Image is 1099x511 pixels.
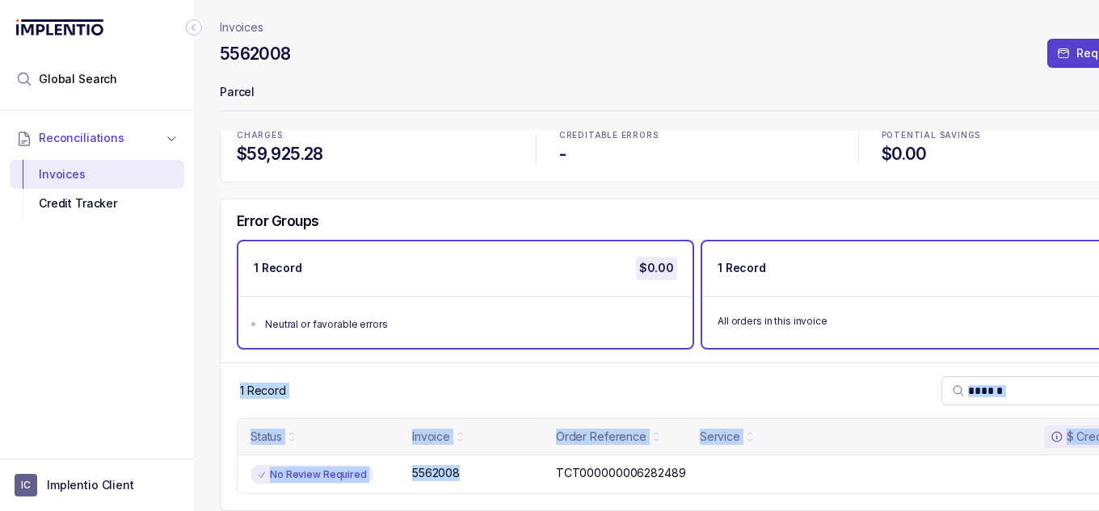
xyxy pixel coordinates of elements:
[184,18,204,37] div: Collapse Icon
[636,257,677,279] p: $0.00
[251,465,373,484] div: No Review Required
[240,383,286,399] div: Remaining page entries
[254,260,302,276] p: 1 Record
[556,465,685,481] p: TCT000000006282489
[23,189,171,218] div: Credit Tracker
[39,71,117,87] span: Global Search
[220,19,263,36] a: Invoices
[47,477,134,493] p: Implentio Client
[237,143,513,165] h4: $59,925.28
[559,131,836,140] p: CREDITABLE ERRORS
[240,383,286,399] p: 1 Record
[237,212,319,230] h5: Error Groups
[412,465,460,481] p: 5562008
[15,474,179,496] button: User initialsImplentio Client
[10,157,184,222] div: Reconciliations
[39,130,124,146] span: Reconciliations
[556,429,646,445] div: Order Reference
[23,160,171,189] div: Invoices
[718,260,766,276] p: 1 Record
[412,429,450,445] div: Invoice
[265,316,676,333] div: Neutral or favorable errors
[220,19,263,36] nav: breadcrumb
[237,131,513,140] p: CHARGES
[559,143,836,165] h4: -
[15,474,37,496] span: User initials
[220,43,291,65] h4: 5562008
[251,429,282,445] div: Status
[10,120,184,156] button: Reconciliations
[700,429,740,445] div: Service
